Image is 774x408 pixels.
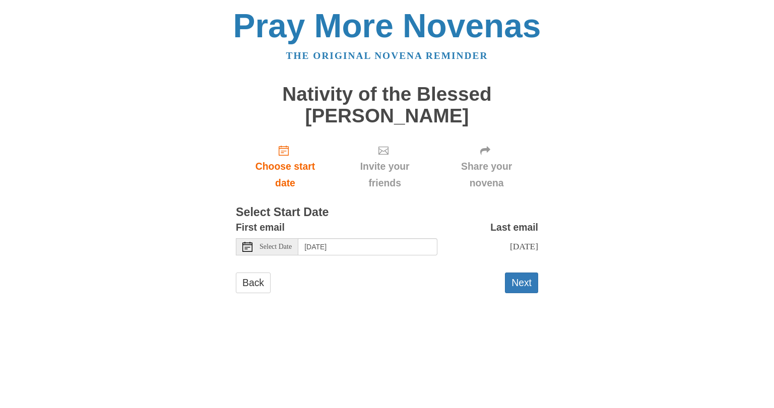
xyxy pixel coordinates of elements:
a: The original novena reminder [286,50,488,61]
label: Last email [490,219,538,236]
h3: Select Start Date [236,206,538,219]
label: First email [236,219,285,236]
span: Select Date [260,243,292,250]
a: Back [236,273,271,293]
div: Click "Next" to confirm your start date first. [435,137,538,196]
h1: Nativity of the Blessed [PERSON_NAME] [236,84,538,126]
span: [DATE] [510,241,538,251]
a: Pray More Novenas [233,7,541,44]
a: Choose start date [236,137,335,196]
span: Share your novena [445,158,528,191]
button: Next [505,273,538,293]
span: Choose start date [246,158,325,191]
span: Invite your friends [345,158,425,191]
div: Click "Next" to confirm your start date first. [335,137,435,196]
